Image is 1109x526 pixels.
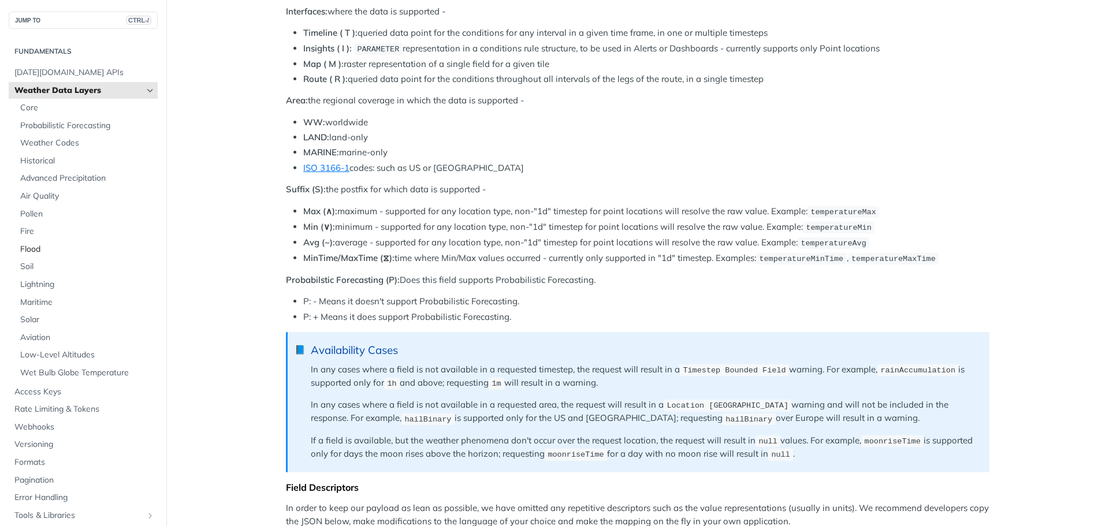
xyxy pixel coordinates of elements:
button: JUMP TOCTRL-/ [9,12,158,29]
span: Location [GEOGRAPHIC_DATA] [667,401,788,410]
a: Weather Data LayersHide subpages for Weather Data Layers [9,82,158,99]
span: Maritime [20,297,155,308]
span: rainAccumulation [880,366,955,375]
a: Formats [9,454,158,471]
div: Availability Cases [311,344,978,357]
a: Core [14,99,158,117]
span: Air Quality [20,191,155,202]
li: queried data point for the conditions throughout all intervals of the legs of the route, in a sin... [303,73,989,86]
a: Error Handling [9,489,158,506]
li: maximum - supported for any location type, non-"1d" timestep for point locations will resolve the... [303,205,989,218]
li: raster representation of a single field for a given tile [303,58,989,71]
span: moonriseTime [865,437,921,446]
strong: MARINE: [303,147,339,158]
a: Solar [14,311,158,329]
li: P: + Means it does support Probabilistic Forecasting. [303,311,989,324]
a: ISO 3166-1 [303,162,349,173]
span: CTRL-/ [126,16,151,25]
button: Hide subpages for Weather Data Layers [146,86,155,95]
span: Fire [20,226,155,237]
p: where the data is supported - [286,5,989,18]
span: temperatureMin [806,223,871,232]
a: Wet Bulb Globe Temperature [14,364,158,382]
span: Soil [20,261,155,273]
a: Low-Level Altitudes [14,346,158,364]
span: null [771,450,790,459]
span: 1h [387,379,396,388]
a: Versioning [9,436,158,453]
li: representation in a conditions rule structure, to be used in Alerts or Dashboards - currently sup... [303,42,989,55]
span: Formats [14,457,155,468]
span: Rate Limiting & Tokens [14,404,155,415]
li: land-only [303,131,989,144]
p: the postfix for which data is supported - [286,183,989,196]
span: Access Keys [14,386,155,398]
span: temperatureMinTime [759,255,843,263]
strong: Route ( R ): [303,73,348,84]
a: Tools & LibrariesShow subpages for Tools & Libraries [9,507,158,524]
a: Aviation [14,329,158,346]
li: minimum - supported for any location type, non-"1d" timestep for point locations will resolve the... [303,221,989,234]
p: In any cases where a field is not available in a requested area, the request will result in a war... [311,398,978,426]
strong: Insights ( I ): [303,43,352,54]
strong: Area: [286,95,308,106]
strong: Interfaces: [286,6,328,17]
a: Webhooks [9,419,158,436]
span: Flood [20,244,155,255]
span: Pagination [14,475,155,486]
span: Low-Level Altitudes [20,349,155,361]
strong: Timeline ( T ): [303,27,358,38]
li: average - supported for any location type, non-"1d" timestep for point locations will resolve the... [303,236,989,249]
span: temperatureMax [810,208,876,217]
li: codes: such as US or [GEOGRAPHIC_DATA] [303,162,989,175]
a: Historical [14,152,158,170]
strong: Suffix (S): [286,184,326,195]
span: Tools & Libraries [14,510,143,521]
span: PARAMETER [357,45,399,54]
span: Core [20,102,155,114]
a: Rate Limiting & Tokens [9,401,158,418]
span: Pollen [20,208,155,220]
span: temperatureAvg [801,239,866,248]
a: Flood [14,241,158,258]
span: moonriseTime [548,450,604,459]
div: Field Descriptors [286,482,989,493]
span: hailBinary [725,415,772,423]
span: Historical [20,155,155,167]
li: marine-only [303,146,989,159]
li: queried data point for the conditions for any interval in a given time frame, in one or multiple ... [303,27,989,40]
span: [DATE][DOMAIN_NAME] APIs [14,67,155,79]
a: Maritime [14,294,158,311]
a: Fire [14,223,158,240]
a: Access Keys [9,383,158,401]
span: Error Handling [14,492,155,503]
strong: Max (∧): [303,206,337,217]
span: Advanced Precipitation [20,173,155,184]
p: If a field is available, but the weather phenomena don't occur over the request location, the req... [311,434,978,461]
span: Solar [20,314,155,326]
span: Wet Bulb Globe Temperature [20,367,155,379]
span: hailBinary [404,415,451,423]
span: Aviation [20,332,155,344]
a: Pollen [14,206,158,223]
strong: Min (∨): [303,221,335,232]
span: Lightning [20,279,155,290]
span: Weather Data Layers [14,85,143,96]
a: Weather Codes [14,135,158,152]
p: the regional coverage in which the data is supported - [286,94,989,107]
a: Lightning [14,276,158,293]
span: temperatureMaxTime [851,255,936,263]
span: 📘 [295,344,306,357]
button: Show subpages for Tools & Libraries [146,511,155,520]
strong: LAND: [303,132,329,143]
span: Weather Codes [20,137,155,149]
strong: MinTime/MaxTime (⧖): [303,252,395,263]
p: In any cases where a field is not available in a requested timestep, the request will result in a... [311,363,978,390]
strong: Probabilstic Forecasting (P): [286,274,400,285]
p: Does this field supports Probabilistic Forecasting. [286,274,989,287]
span: null [758,437,777,446]
li: P: - Means it doesn't support Probabilistic Forecasting. [303,295,989,308]
span: Probabilistic Forecasting [20,120,155,132]
a: Pagination [9,472,158,489]
h2: Fundamentals [9,46,158,57]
